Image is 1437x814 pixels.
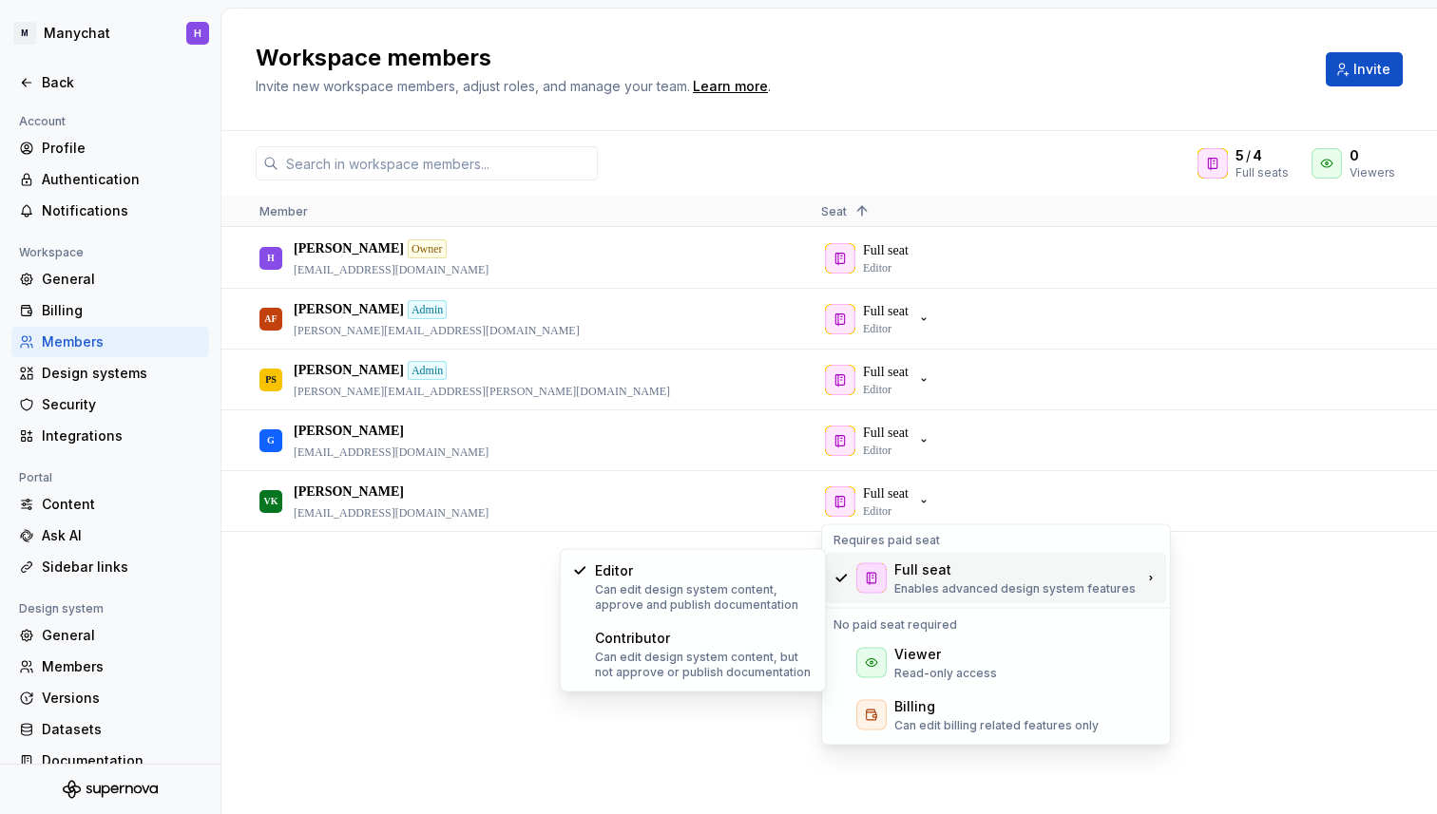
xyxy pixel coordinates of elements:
[863,302,909,321] p: Full seat
[863,484,909,503] p: Full seat
[278,146,598,180] input: Search in workspace members...
[11,421,209,451] a: Integrations
[595,650,814,680] p: Can edit design system content, but not approve or publish documentation
[294,422,404,441] p: [PERSON_NAME]
[44,24,110,43] div: Manychat
[11,746,209,776] a: Documentation
[294,239,404,258] p: [PERSON_NAME]
[11,552,209,582] a: Sidebar links
[690,80,771,94] span: .
[11,241,91,264] div: Workspace
[294,483,404,502] p: [PERSON_NAME]
[11,164,209,195] a: Authentication
[294,300,404,319] p: [PERSON_NAME]
[821,300,939,338] button: Full seatEditor
[4,12,217,54] button: MManychatH
[11,133,209,163] a: Profile
[11,110,73,133] div: Account
[294,384,670,399] p: [PERSON_NAME][EMAIL_ADDRESS][PERSON_NAME][DOMAIN_NAME]
[42,657,201,676] div: Members
[42,689,201,708] div: Versions
[42,626,201,645] div: General
[1350,146,1359,165] span: 0
[826,614,1166,636] div: No paid seat required
[42,751,201,770] div: Documentation
[11,597,111,620] div: Design system
[42,73,201,92] div: Back
[259,204,308,218] span: Member
[894,697,935,716] div: Billing
[42,139,201,158] div: Profile
[11,683,209,713] a: Versions
[63,780,158,799] svg: Supernova Logo
[863,503,891,519] p: Editor
[256,43,1303,73] h2: Workspace members
[595,582,814,613] p: Can edit design system content, approve and publish documentation
[1253,146,1262,165] span: 4
[42,364,201,383] div: Design systems
[821,422,939,460] button: Full seatEditor
[256,78,690,94] span: Invite new workspace members, adjust roles, and manage your team.
[13,22,36,45] div: M
[894,645,941,664] div: Viewer
[408,239,447,258] div: Owner
[264,300,277,337] div: AF
[42,270,201,289] div: General
[11,521,209,551] a: Ask AI
[595,561,633,580] div: Editor
[42,332,201,351] div: Members
[42,301,201,320] div: Billing
[863,424,909,443] p: Full seat
[11,489,209,520] a: Content
[11,466,60,489] div: Portal
[863,382,891,397] p: Editor
[863,363,909,382] p: Full seat
[894,718,1099,733] p: Can edit billing related features only
[11,620,209,651] a: General
[11,652,209,682] a: Members
[11,327,209,357] a: Members
[194,26,201,41] div: H
[42,201,201,220] div: Notifications
[408,300,447,319] div: Admin
[1236,146,1289,165] div: /
[894,666,997,681] p: Read-only access
[821,483,939,521] button: Full seatEditor
[294,262,489,277] p: [EMAIL_ADDRESS][DOMAIN_NAME]
[894,560,951,579] div: Full seat
[1236,146,1244,165] span: 5
[42,426,201,445] div: Integrations
[294,505,489,521] p: [EMAIL_ADDRESS][DOMAIN_NAME]
[595,629,670,648] div: Contributor
[821,204,847,218] span: Seat
[408,361,447,380] div: Admin
[11,714,209,745] a: Datasets
[294,361,404,380] p: [PERSON_NAME]
[11,67,209,98] a: Back
[693,77,768,96] a: Learn more
[894,581,1136,596] p: Enables advanced design system features
[42,495,201,514] div: Content
[42,526,201,545] div: Ask AI
[11,389,209,420] a: Security
[264,483,278,520] div: VK
[11,358,209,388] a: Design systems
[42,558,201,577] div: Sidebar links
[1350,165,1395,180] div: Viewers
[294,445,489,460] p: [EMAIL_ADDRESS][DOMAIN_NAME]
[42,720,201,739] div: Datasets
[821,361,939,399] button: Full seatEditor
[294,323,580,338] p: [PERSON_NAME][EMAIL_ADDRESS][DOMAIN_NAME]
[1236,165,1289,180] div: Full seats
[267,239,275,276] div: H
[826,529,1166,552] div: Requires paid seat
[11,264,209,294] a: General
[11,196,209,226] a: Notifications
[42,395,201,414] div: Security
[863,321,891,336] p: Editor
[11,295,209,326] a: Billing
[1353,60,1390,79] span: Invite
[863,443,891,458] p: Editor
